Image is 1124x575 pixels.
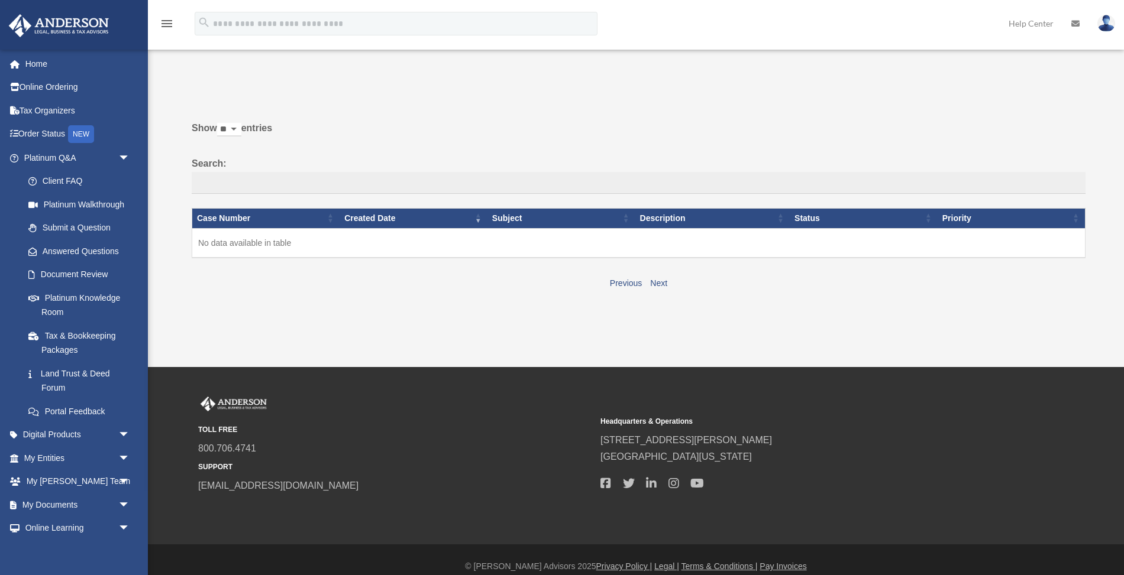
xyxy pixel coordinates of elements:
a: Answered Questions [17,239,136,263]
a: [STREET_ADDRESS][PERSON_NAME] [600,435,772,445]
select: Showentries [217,123,241,137]
a: Tax Organizers [8,99,148,122]
a: [GEOGRAPHIC_DATA][US_STATE] [600,451,752,462]
a: Terms & Conditions | [681,561,758,571]
i: search [198,16,211,29]
img: Anderson Advisors Platinum Portal [5,14,112,37]
a: My Documentsarrow_drop_down [8,493,148,516]
a: Previous [610,278,642,288]
a: Online Ordering [8,76,148,99]
th: Description: activate to sort column ascending [635,209,790,229]
label: Search: [192,155,1086,194]
a: Land Trust & Deed Forum [17,362,142,399]
span: arrow_drop_down [118,146,142,170]
span: arrow_drop_down [118,446,142,470]
input: Search: [192,172,1086,194]
a: 800.706.4741 [198,443,256,453]
th: Priority: activate to sort column ascending [938,209,1086,229]
span: arrow_drop_down [118,470,142,494]
a: Platinum Q&Aarrow_drop_down [8,146,142,170]
a: Home [8,52,148,76]
small: SUPPORT [198,461,592,473]
span: arrow_drop_down [118,423,142,447]
a: Next [650,278,667,288]
a: Portal Feedback [17,399,142,423]
th: Status: activate to sort column ascending [790,209,938,229]
small: Headquarters & Operations [600,415,994,428]
a: Client FAQ [17,170,142,193]
img: User Pic [1097,15,1115,32]
img: Anderson Advisors Platinum Portal [198,397,269,412]
span: arrow_drop_down [118,516,142,541]
small: TOLL FREE [198,424,592,436]
a: Document Review [17,263,142,287]
a: Pay Invoices [760,561,806,571]
th: Subject: activate to sort column ascending [487,209,635,229]
span: arrow_drop_down [118,493,142,517]
label: Show entries [192,120,1086,148]
div: NEW [68,125,94,143]
a: Submit a Question [17,216,142,240]
div: © [PERSON_NAME] Advisors 2025 [148,559,1124,574]
a: Tax & Bookkeeping Packages [17,324,142,362]
a: My [PERSON_NAME] Teamarrow_drop_down [8,470,148,493]
a: Platinum Walkthrough [17,193,142,216]
a: Digital Productsarrow_drop_down [8,423,148,447]
td: No data available in table [192,228,1086,258]
a: Online Learningarrow_drop_down [8,516,148,540]
i: menu [160,17,174,31]
a: Order StatusNEW [8,122,148,147]
a: My Entitiesarrow_drop_down [8,446,148,470]
a: Privacy Policy | [596,561,653,571]
a: Platinum Knowledge Room [17,286,142,324]
a: Legal | [654,561,679,571]
th: Created Date: activate to sort column ascending [340,209,487,229]
th: Case Number: activate to sort column ascending [192,209,340,229]
a: menu [160,21,174,31]
a: [EMAIL_ADDRESS][DOMAIN_NAME] [198,480,358,490]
